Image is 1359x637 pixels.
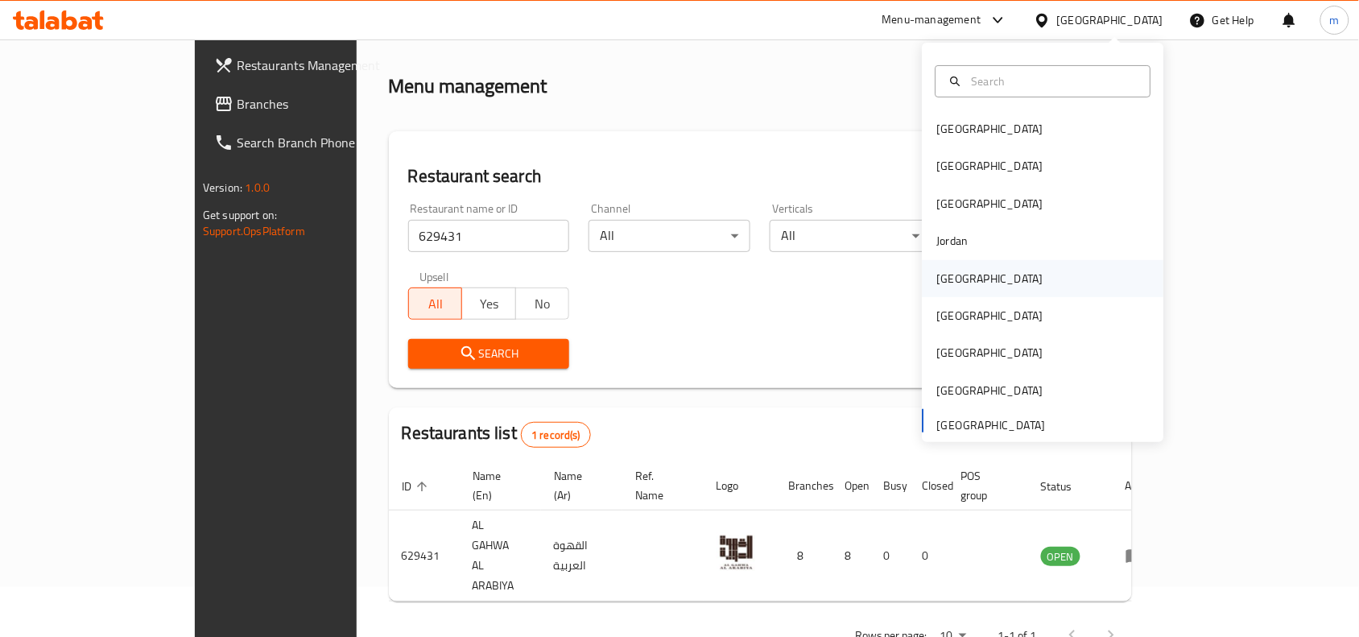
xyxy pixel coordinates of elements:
table: enhanced table [389,461,1168,602]
div: All [589,220,750,252]
div: Jordan [937,232,969,250]
button: Yes [461,287,516,320]
a: Branches [201,85,422,123]
td: AL GAHWA AL ARABIYA [460,511,541,602]
h2: Restaurant search [408,164,1113,188]
a: Search Branch Phone [201,123,422,162]
a: Support.OpsPlatform [203,221,305,242]
span: POS group [961,466,1009,505]
td: 8 [832,511,871,602]
span: Menu management [459,22,566,41]
div: [GEOGRAPHIC_DATA] [1057,11,1163,29]
button: All [408,287,463,320]
td: القهوة العربية [541,511,622,602]
div: [GEOGRAPHIC_DATA] [937,195,1043,213]
span: Search [421,344,557,364]
div: Menu-management [882,10,981,30]
td: 629431 [389,511,460,602]
span: Restaurants Management [237,56,409,75]
span: 1.0.0 [245,177,270,198]
th: Closed [910,461,948,511]
button: Search [408,339,570,369]
img: AL GAHWA AL ARABIYA [717,532,757,573]
span: OPEN [1041,548,1080,566]
span: 1 record(s) [522,428,590,443]
div: [GEOGRAPHIC_DATA] [937,157,1043,175]
th: Open [832,461,871,511]
span: Status [1041,477,1093,496]
div: All [770,220,931,252]
a: Restaurants Management [201,46,422,85]
span: Get support on: [203,205,277,225]
div: [GEOGRAPHIC_DATA] [937,344,1043,362]
td: 8 [776,511,832,602]
div: [GEOGRAPHIC_DATA] [937,382,1043,399]
span: Search Branch Phone [237,133,409,152]
h2: Menu management [389,73,547,99]
span: Ref. Name [635,466,684,505]
span: Name (Ar) [554,466,603,505]
span: m [1330,11,1340,29]
span: No [523,292,564,316]
td: 0 [871,511,910,602]
span: All [415,292,456,316]
span: Version: [203,177,242,198]
span: Branches [237,94,409,114]
li: / [447,22,452,41]
input: Search [965,72,1141,90]
button: No [515,287,570,320]
input: Search for restaurant name or ID.. [408,220,570,252]
h2: Restaurants list [402,421,591,448]
th: Branches [776,461,832,511]
span: ID [402,477,432,496]
div: [GEOGRAPHIC_DATA] [937,270,1043,287]
div: Menu [1126,546,1155,565]
div: [GEOGRAPHIC_DATA] [937,307,1043,325]
th: Action [1113,461,1168,511]
th: Logo [704,461,776,511]
span: Yes [469,292,510,316]
label: Upsell [419,271,449,283]
div: [GEOGRAPHIC_DATA] [937,120,1043,138]
th: Busy [871,461,910,511]
div: Total records count [521,422,591,448]
td: 0 [910,511,948,602]
span: Name (En) [473,466,522,505]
